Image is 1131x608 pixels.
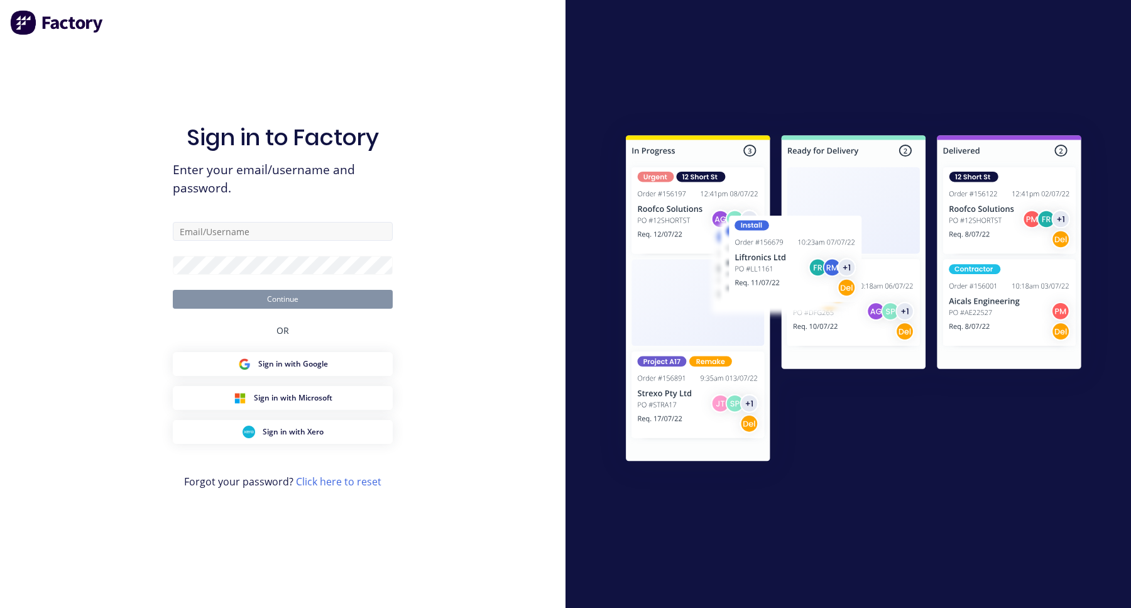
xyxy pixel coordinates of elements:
h1: Sign in to Factory [187,124,379,151]
img: Factory [10,10,104,35]
img: Microsoft Sign in [234,392,246,404]
button: Microsoft Sign inSign in with Microsoft [173,386,393,410]
span: Enter your email/username and password. [173,161,393,197]
span: Forgot your password? [184,474,381,489]
div: OR [276,309,289,352]
span: Sign in with Xero [263,426,324,438]
img: Sign in [598,110,1109,491]
img: Google Sign in [238,358,251,370]
button: Google Sign inSign in with Google [173,352,393,376]
span: Sign in with Google [258,358,328,370]
button: Xero Sign inSign in with Xero [173,420,393,444]
span: Sign in with Microsoft [254,392,332,404]
input: Email/Username [173,222,393,241]
button: Continue [173,290,393,309]
a: Click here to reset [296,475,381,489]
img: Xero Sign in [243,426,255,438]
